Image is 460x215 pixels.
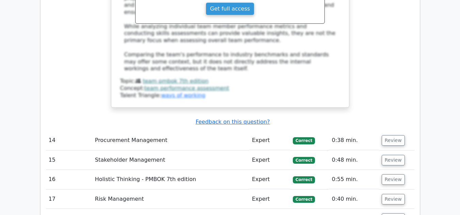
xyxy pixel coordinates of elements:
td: Expert [249,150,290,170]
span: Correct [293,157,315,164]
td: 15 [46,150,92,170]
td: 0:55 min. [329,170,379,189]
td: Holistic Thinking - PMBOK 7th edition [92,170,249,189]
td: Procurement Management [92,131,249,150]
span: Correct [293,176,315,183]
td: Expert [249,190,290,209]
div: Topic: [120,78,340,85]
a: Get full access [206,2,254,15]
span: Correct [293,196,315,203]
td: 17 [46,190,92,209]
td: 14 [46,131,92,150]
td: 0:48 min. [329,150,379,170]
a: team pmbok 7th edition [143,78,208,84]
button: Review [382,194,405,204]
a: Feedback on this question? [195,119,270,125]
td: Stakeholder Management [92,150,249,170]
td: 16 [46,170,92,189]
td: 0:40 min. [329,190,379,209]
button: Review [382,155,405,165]
button: Review [382,174,405,185]
div: Talent Triangle: [120,78,340,99]
a: team performance assessment [144,85,229,91]
td: Risk Management [92,190,249,209]
td: Expert [249,170,290,189]
span: Correct [293,137,315,144]
button: Review [382,135,405,146]
a: ways of working [161,92,205,98]
div: Concept: [120,85,340,92]
td: Expert [249,131,290,150]
td: 0:38 min. [329,131,379,150]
